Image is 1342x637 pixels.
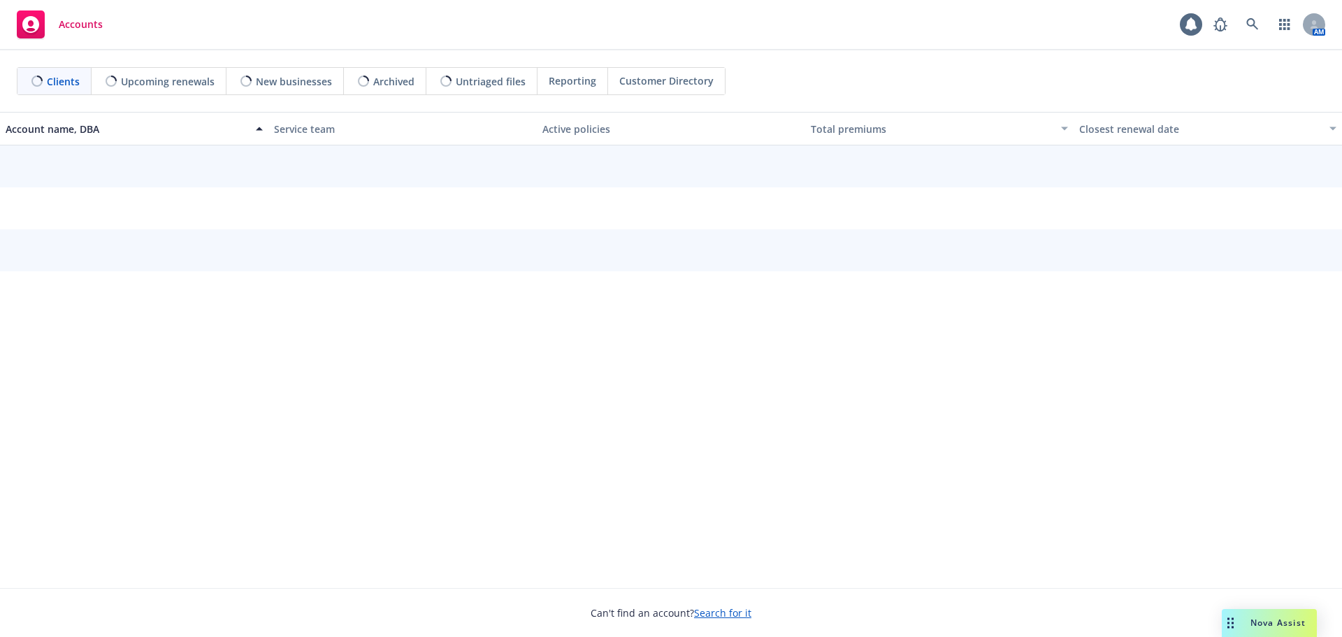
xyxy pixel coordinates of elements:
span: Reporting [549,73,596,88]
div: Service team [274,122,531,136]
span: Untriaged files [456,74,526,89]
div: Active policies [542,122,800,136]
span: Archived [373,74,414,89]
a: Switch app [1271,10,1299,38]
a: Search for it [694,606,751,620]
a: Search [1239,10,1267,38]
span: Upcoming renewals [121,74,215,89]
a: Report a Bug [1206,10,1234,38]
span: Nova Assist [1250,617,1306,629]
span: New businesses [256,74,332,89]
span: Accounts [59,19,103,30]
button: Total premiums [805,112,1074,145]
span: Clients [47,74,80,89]
button: Active policies [537,112,805,145]
div: Total premiums [811,122,1053,136]
button: Nova Assist [1222,609,1317,637]
button: Service team [268,112,537,145]
div: Account name, DBA [6,122,247,136]
span: Can't find an account? [591,606,751,620]
span: Customer Directory [619,73,714,88]
div: Drag to move [1222,609,1239,637]
a: Accounts [11,5,108,44]
div: Closest renewal date [1079,122,1321,136]
button: Closest renewal date [1074,112,1342,145]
